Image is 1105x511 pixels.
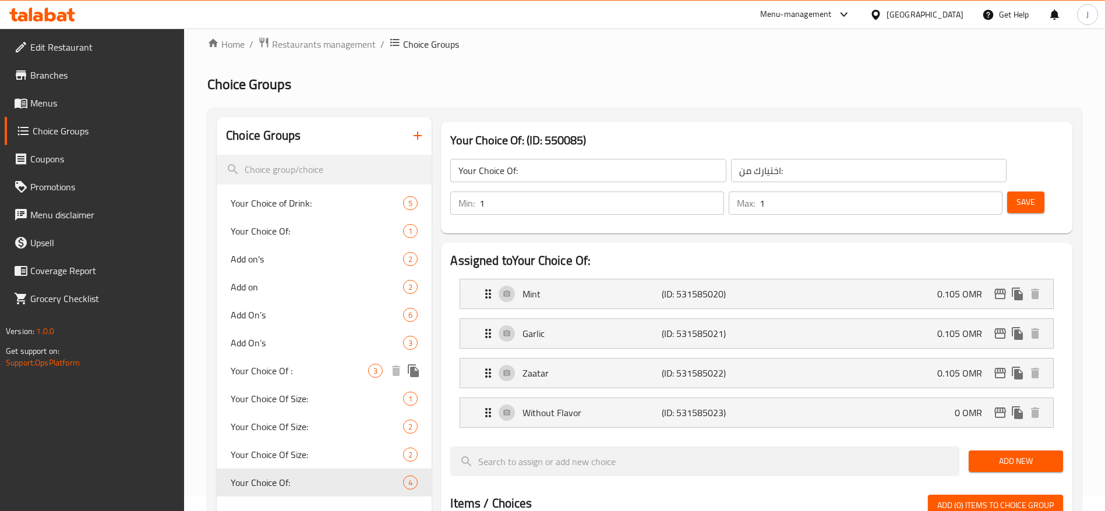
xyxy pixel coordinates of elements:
[5,117,185,145] a: Choice Groups
[404,421,417,432] span: 2
[662,406,754,420] p: (ID: 531585023)
[403,392,418,406] div: Choices
[30,264,175,278] span: Coverage Report
[1009,285,1026,303] button: duplicate
[460,359,1053,388] div: Expand
[30,180,175,194] span: Promotions
[450,393,1063,432] li: Expand
[523,366,661,380] p: Zaatar
[404,310,417,321] span: 6
[1009,325,1026,342] button: duplicate
[217,217,432,245] div: Your Choice Of:1
[226,127,301,144] h2: Choice Groups
[6,324,34,339] span: Version:
[217,469,432,496] div: Your Choice Of:4
[5,61,185,89] a: Branches
[1007,191,1044,213] button: Save
[387,362,405,379] button: delete
[1009,364,1026,382] button: duplicate
[404,282,417,293] span: 2
[231,196,403,210] span: Your Choice of Drink:
[6,355,80,370] a: Support.OpsPlatform
[217,413,432,441] div: Your Choice Of Size:2
[5,229,185,257] a: Upsell
[450,252,1063,269] h2: Assigned to Your Choice Of:
[36,324,54,339] span: 1.0.0
[207,37,1082,52] nav: breadcrumb
[207,71,291,97] span: Choice Groups
[249,37,253,51] li: /
[450,131,1063,150] h3: Your Choice Of: (ID: 550085)
[403,37,459,51] span: Choice Groups
[217,385,432,413] div: Your Choice Of Size:1
[991,325,1009,342] button: edit
[217,441,432,469] div: Your Choice Of Size:2
[760,8,832,22] div: Menu-management
[991,364,1009,382] button: edit
[404,338,417,349] span: 3
[231,448,403,462] span: Your Choice Of Size:
[403,252,418,266] div: Choices
[523,406,661,420] p: Without Flavor
[5,257,185,285] a: Coverage Report
[30,208,175,222] span: Menu disclaimer
[217,189,432,217] div: Your Choice of Drink:5
[5,173,185,201] a: Promotions
[231,280,403,294] span: Add on
[33,124,175,138] span: Choice Groups
[991,404,1009,421] button: edit
[403,475,418,489] div: Choices
[380,37,384,51] li: /
[207,37,245,51] a: Home
[6,343,59,359] span: Get support on:
[662,366,754,380] p: (ID: 531585022)
[404,198,417,209] span: 5
[5,201,185,229] a: Menu disclaimer
[404,254,417,265] span: 2
[404,449,417,460] span: 2
[450,274,1063,314] li: Expand
[991,285,1009,303] button: edit
[403,448,418,462] div: Choices
[937,287,991,301] p: 0.105 OMR
[937,366,991,380] p: 0.105 OMR
[30,152,175,166] span: Coupons
[404,393,417,404] span: 1
[231,252,403,266] span: Add on's
[403,196,418,210] div: Choices
[217,329,432,357] div: Add On’s3
[1026,285,1044,303] button: delete
[231,475,403,489] span: Your Choice Of:
[5,285,185,313] a: Grocery Checklist
[5,145,185,173] a: Coupons
[460,398,1053,427] div: Expand
[405,362,422,379] button: duplicate
[30,68,175,82] span: Branches
[450,446,959,476] input: search
[369,365,382,377] span: 3
[5,89,185,117] a: Menus
[231,336,403,350] span: Add On’s
[30,96,175,110] span: Menus
[404,477,417,488] span: 4
[30,292,175,306] span: Grocery Checklist
[887,8,963,21] div: [GEOGRAPHIC_DATA]
[217,301,432,329] div: Add On’s6
[1026,364,1044,382] button: delete
[523,327,661,340] p: Garlic
[1026,404,1044,421] button: delete
[272,37,376,51] span: Restaurants management
[30,236,175,250] span: Upsell
[955,406,991,420] p: 0 OMR
[403,224,418,238] div: Choices
[458,196,475,210] p: Min:
[460,279,1053,308] div: Expand
[937,327,991,340] p: 0.105 OMR
[30,40,175,54] span: Edit Restaurant
[737,196,755,210] p: Max:
[1086,8,1089,21] span: J
[460,319,1053,348] div: Expand
[1016,195,1035,210] span: Save
[969,450,1063,472] button: Add New
[1009,404,1026,421] button: duplicate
